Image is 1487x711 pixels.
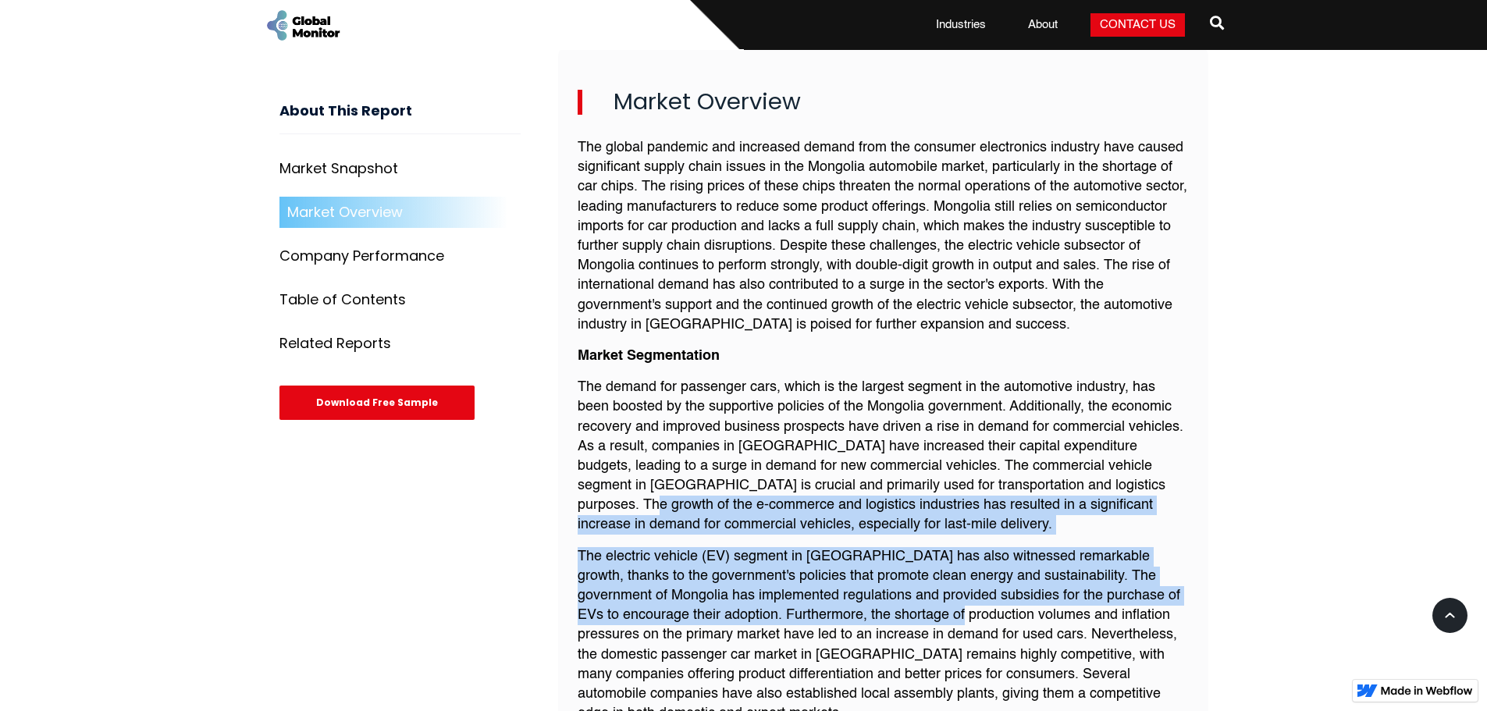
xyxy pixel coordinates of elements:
[578,90,1189,115] h2: Market Overview
[279,285,521,316] a: Table of Contents
[578,138,1189,335] p: The global pandemic and increased demand from the consumer electronics industry have caused signi...
[927,17,995,33] a: Industries
[1210,12,1224,34] span: 
[279,162,398,177] div: Market Snapshot
[279,241,521,272] a: Company Performance
[279,336,391,352] div: Related Reports
[279,329,521,360] a: Related Reports
[279,103,521,135] h3: About This Report
[279,197,521,229] a: Market Overview
[279,249,444,265] div: Company Performance
[279,293,406,308] div: Table of Contents
[279,386,475,421] div: Download Free Sample
[1210,9,1224,41] a: 
[1381,686,1473,695] img: Made in Webflow
[1090,13,1185,37] a: Contact Us
[264,8,342,43] a: home
[578,378,1189,535] p: The demand for passenger cars, which is the largest segment in the automotive industry, has been ...
[287,205,403,221] div: Market Overview
[279,154,521,185] a: Market Snapshot
[1019,17,1067,33] a: About
[578,349,720,363] strong: Market Segmentation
